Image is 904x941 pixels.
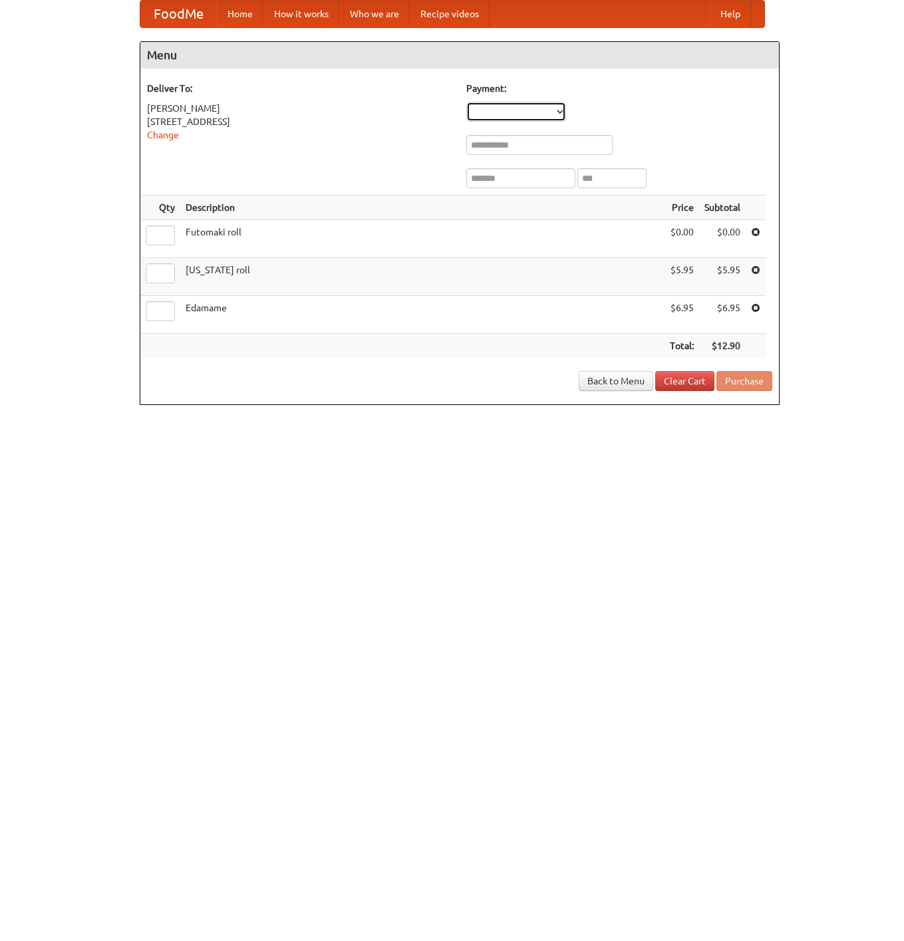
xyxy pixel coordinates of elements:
a: Back to Menu [579,371,653,391]
td: $6.95 [699,296,746,334]
a: Who we are [339,1,410,27]
th: $12.90 [699,334,746,358]
th: Total: [665,334,699,358]
a: Help [710,1,751,27]
td: $5.95 [665,258,699,296]
a: Change [147,130,179,140]
h4: Menu [140,42,779,68]
th: Subtotal [699,196,746,220]
h5: Deliver To: [147,82,453,95]
th: Qty [140,196,180,220]
a: Recipe videos [410,1,490,27]
td: Futomaki roll [180,220,665,258]
div: [STREET_ADDRESS] [147,115,453,128]
h5: Payment: [466,82,772,95]
a: Clear Cart [655,371,714,391]
td: $6.95 [665,296,699,334]
button: Purchase [716,371,772,391]
th: Description [180,196,665,220]
div: [PERSON_NAME] [147,102,453,115]
td: [US_STATE] roll [180,258,665,296]
a: FoodMe [140,1,217,27]
a: How it works [263,1,339,27]
td: $0.00 [665,220,699,258]
a: Home [217,1,263,27]
td: $5.95 [699,258,746,296]
th: Price [665,196,699,220]
td: $0.00 [699,220,746,258]
td: Edamame [180,296,665,334]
